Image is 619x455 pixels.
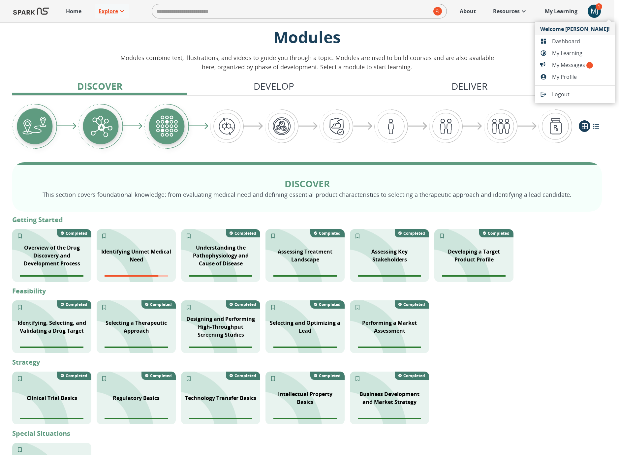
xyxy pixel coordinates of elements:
[552,73,610,81] span: My Profile
[552,37,610,45] span: Dashboard
[552,49,610,57] span: My Learning
[552,90,610,98] span: Logout
[586,62,593,69] span: 1
[535,22,615,35] li: Welcome [PERSON_NAME]!
[552,61,610,69] span: My Messages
